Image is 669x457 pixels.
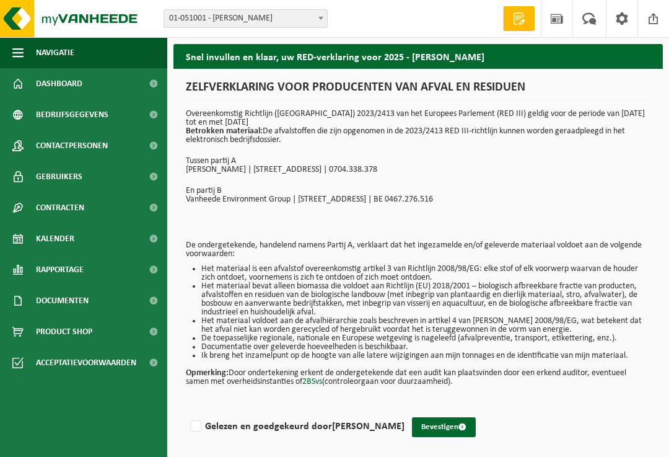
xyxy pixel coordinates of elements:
[36,285,89,316] span: Documenten
[186,166,650,174] p: [PERSON_NAME] | [STREET_ADDRESS] | 0704.338.378
[173,44,663,68] h2: Snel invullen en klaar, uw RED-verklaring voor 2025 - [PERSON_NAME]
[36,192,84,223] span: Contracten
[36,347,136,378] span: Acceptatievoorwaarden
[186,81,650,100] h1: ZELFVERKLARING VOOR PRODUCENTEN VAN AFVAL EN RESIDUEN
[186,195,650,204] p: Vanheede Environment Group | [STREET_ADDRESS] | BE 0467.276.516
[302,377,322,386] a: 2BSvs
[36,316,92,347] span: Product Shop
[186,368,229,378] strong: Opmerking:
[201,352,650,360] li: Ik breng het inzamelpunt op de hoogte van alle latere wijzigingen aan mijn tonnages en de identif...
[36,68,82,99] span: Dashboard
[201,343,650,352] li: Documentatie over geleverde hoeveelheden is beschikbaar.
[201,334,650,343] li: De toepasselijke regionale, nationale en Europese wetgeving is nageleefd (afvalpreventie, transpo...
[36,161,82,192] span: Gebruikers
[188,417,404,436] label: Gelezen en goedgekeurd door
[332,422,404,432] strong: [PERSON_NAME]
[186,110,650,144] p: Overeenkomstig Richtlijn ([GEOGRAPHIC_DATA]) 2023/2413 van het Europees Parlement (RED III) geldi...
[36,37,74,68] span: Navigatie
[186,157,650,166] p: Tussen partij A
[186,126,263,136] strong: Betrokken materiaal:
[201,265,650,282] li: Het materiaal is een afvalstof overeenkomstig artikel 3 van Richtlijn 2008/98/EG: elke stof of el...
[186,241,650,259] p: De ondergetekende, handelend namens Partij A, verklaart dat het ingezamelde en/of geleverde mater...
[164,10,327,27] span: 01-051001 - DEMUYNCK ALAIN - WERVIK
[412,417,476,437] button: Bevestigen
[164,9,328,28] span: 01-051001 - DEMUYNCK ALAIN - WERVIK
[36,254,84,285] span: Rapportage
[186,187,650,195] p: En partij B
[201,317,650,334] li: Het materiaal voldoet aan de afvalhiërarchie zoals beschreven in artikel 4 van [PERSON_NAME] 2008...
[36,223,74,254] span: Kalender
[201,282,650,317] li: Het materiaal bevat alleen biomassa die voldoet aan Richtlijn (EU) 2018/2001 – biologisch afbreek...
[36,130,108,161] span: Contactpersonen
[186,360,650,386] p: Door ondertekening erkent de ondergetekende dat een audit kan plaatsvinden door een erkend audito...
[36,99,108,130] span: Bedrijfsgegevens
